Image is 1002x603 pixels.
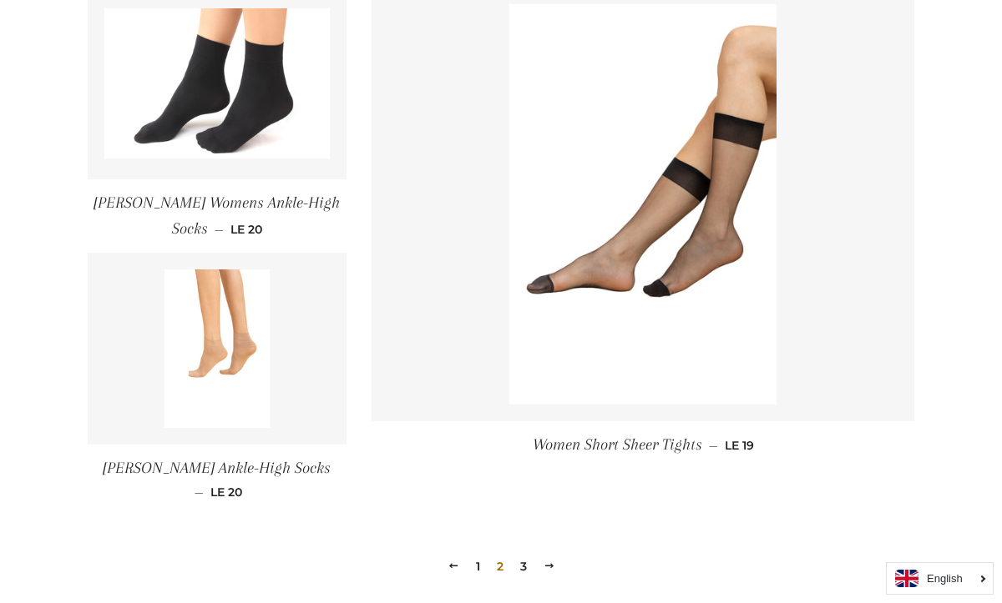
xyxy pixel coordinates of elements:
[88,445,347,513] a: [PERSON_NAME] Ankle-High Socks — LE 20
[195,485,204,500] span: —
[372,421,914,469] a: Women Short Sheer Tights — LE 19
[514,554,534,579] a: 3
[103,459,331,477] span: [PERSON_NAME] Ankle-High Socks
[927,573,963,584] i: English
[725,438,754,453] span: LE 19
[469,554,487,579] a: 1
[88,179,347,254] a: [PERSON_NAME] Womens Ankle-High Socks — LE 20
[230,222,262,237] span: LE 20
[490,554,510,579] span: 2
[215,222,224,237] span: —
[709,438,718,453] span: —
[533,435,702,454] span: Women Short Sheer Tights
[210,485,242,500] span: LE 20
[895,570,984,587] a: English
[94,193,340,238] span: [PERSON_NAME] Womens Ankle-High Socks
